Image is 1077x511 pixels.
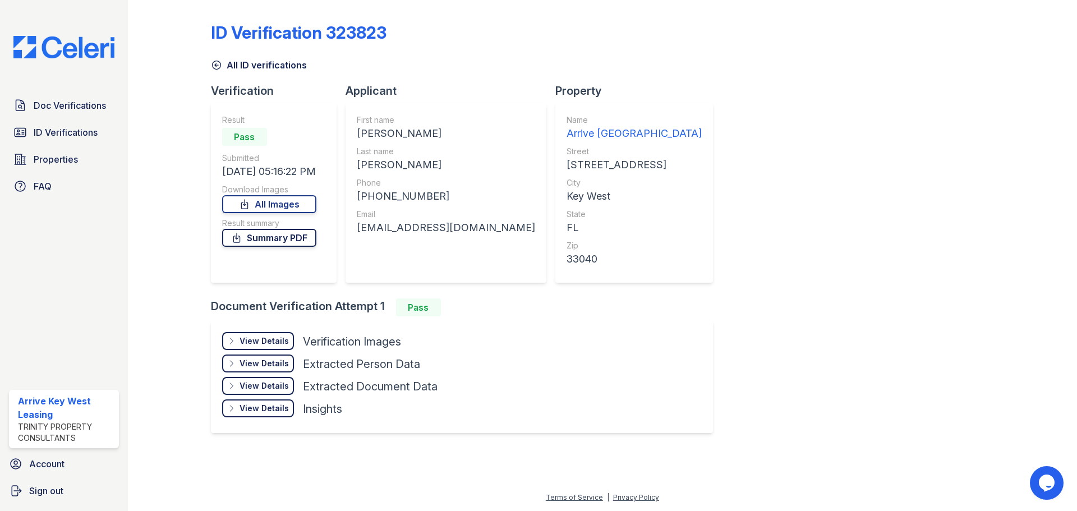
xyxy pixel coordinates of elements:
a: All ID verifications [211,58,307,72]
a: ID Verifications [9,121,119,144]
div: Submitted [222,153,316,164]
img: CE_Logo_Blue-a8612792a0a2168367f1c8372b55b34899dd931a85d93a1a3d3e32e68fde9ad4.png [4,36,123,58]
div: Pass [396,298,441,316]
span: ID Verifications [34,126,98,139]
div: Extracted Person Data [303,356,420,372]
div: Document Verification Attempt 1 [211,298,722,316]
div: [PERSON_NAME] [357,157,535,173]
div: Street [567,146,702,157]
div: Pass [222,128,267,146]
a: Name Arrive [GEOGRAPHIC_DATA] [567,114,702,141]
div: [PHONE_NUMBER] [357,188,535,204]
div: Email [357,209,535,220]
div: Trinity Property Consultants [18,421,114,444]
div: | [607,493,609,501]
div: Extracted Document Data [303,379,438,394]
div: [STREET_ADDRESS] [567,157,702,173]
span: Sign out [29,484,63,498]
div: View Details [240,380,289,392]
div: Download Images [222,184,316,195]
a: Properties [9,148,119,171]
div: Verification Images [303,334,401,349]
div: Result summary [222,218,316,229]
a: Terms of Service [546,493,603,501]
span: FAQ [34,179,52,193]
a: Privacy Policy [613,493,659,501]
a: Doc Verifications [9,94,119,117]
div: Phone [357,177,535,188]
div: View Details [240,403,289,414]
div: City [567,177,702,188]
div: Arrive Key West Leasing [18,394,114,421]
div: View Details [240,335,289,347]
div: Verification [211,83,346,99]
div: Property [555,83,722,99]
div: Insights [303,401,342,417]
span: Account [29,457,65,471]
a: Sign out [4,480,123,502]
div: Last name [357,146,535,157]
iframe: chat widget [1030,466,1066,500]
a: Summary PDF [222,229,316,247]
div: Key West [567,188,702,204]
span: Doc Verifications [34,99,106,112]
div: [PERSON_NAME] [357,126,535,141]
div: Zip [567,240,702,251]
div: Result [222,114,316,126]
div: ID Verification 323823 [211,22,386,43]
div: 33040 [567,251,702,267]
div: First name [357,114,535,126]
div: [EMAIL_ADDRESS][DOMAIN_NAME] [357,220,535,236]
a: Account [4,453,123,475]
div: Arrive [GEOGRAPHIC_DATA] [567,126,702,141]
div: Name [567,114,702,126]
div: FL [567,220,702,236]
div: Applicant [346,83,555,99]
a: FAQ [9,175,119,197]
span: Properties [34,153,78,166]
div: View Details [240,358,289,369]
div: [DATE] 05:16:22 PM [222,164,316,179]
a: All Images [222,195,316,213]
div: State [567,209,702,220]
